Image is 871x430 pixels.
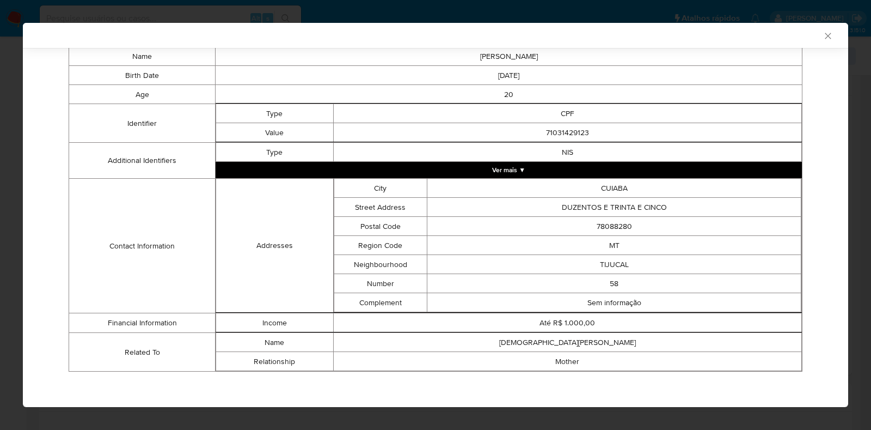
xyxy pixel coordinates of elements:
[216,85,802,104] td: 20
[69,47,216,66] td: Name
[427,293,801,312] td: Sem informação
[69,104,216,143] td: Identifier
[216,313,333,332] td: Income
[69,85,216,104] td: Age
[333,333,802,352] td: [DEMOGRAPHIC_DATA][PERSON_NAME]
[427,179,801,198] td: CUIABA
[334,217,427,236] td: Postal Code
[216,123,333,142] td: Value
[216,143,333,162] td: Type
[334,274,427,293] td: Number
[427,236,801,255] td: MT
[333,143,802,162] td: NIS
[427,255,801,274] td: TIJUCAL
[333,313,802,332] td: Até R$ 1.000,00
[333,104,802,123] td: CPF
[69,313,216,333] td: Financial Information
[216,47,802,66] td: [PERSON_NAME]
[334,179,427,198] td: City
[333,352,802,371] td: Mother
[69,179,216,313] td: Contact Information
[69,143,216,179] td: Additional Identifiers
[334,198,427,217] td: Street Address
[69,333,216,372] td: Related To
[216,352,333,371] td: Relationship
[216,179,333,313] td: Addresses
[427,198,801,217] td: DUZENTOS E TRINTA E CINCO
[23,23,848,407] div: closure-recommendation-modal
[216,162,802,178] button: Expand array
[427,274,801,293] td: 58
[334,236,427,255] td: Region Code
[216,333,333,352] td: Name
[823,31,832,40] button: Fechar a janela
[334,255,427,274] td: Neighbourhood
[333,123,802,142] td: 71031429123
[216,66,802,85] td: [DATE]
[69,66,216,85] td: Birth Date
[427,217,801,236] td: 78088280
[334,293,427,312] td: Complement
[216,104,333,123] td: Type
